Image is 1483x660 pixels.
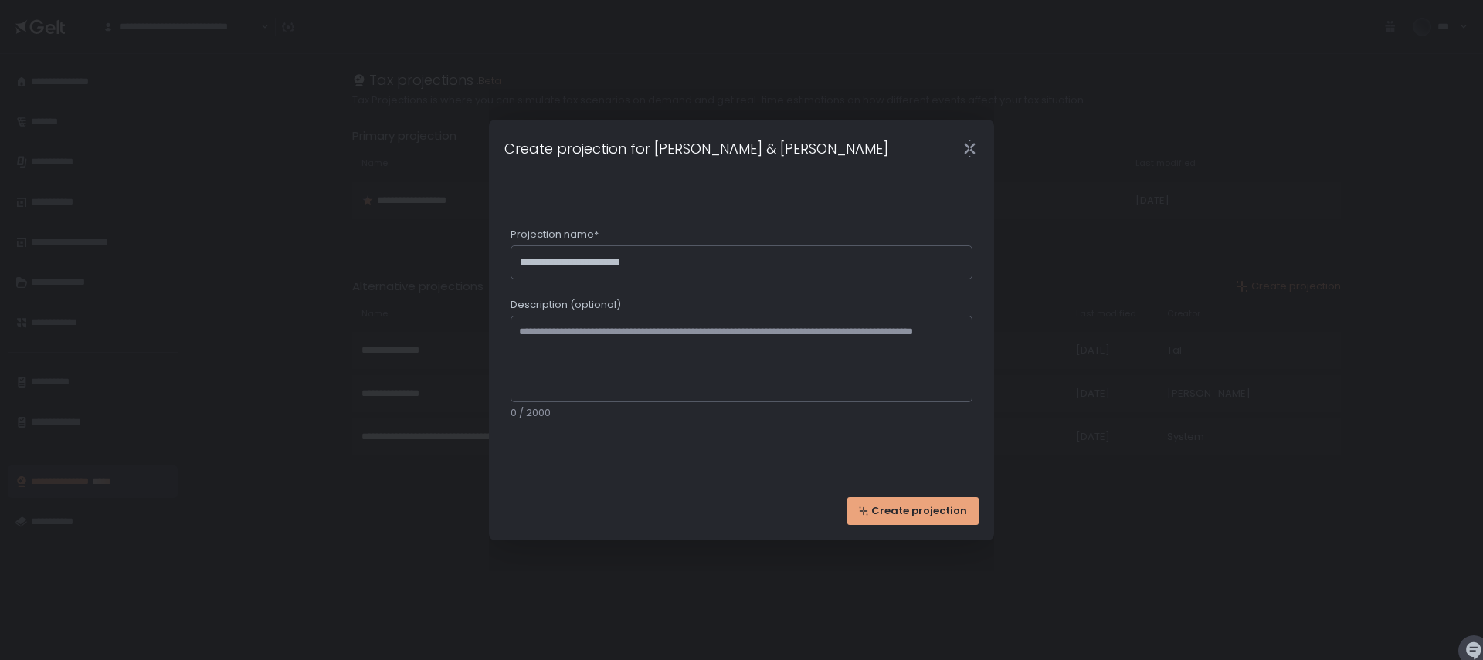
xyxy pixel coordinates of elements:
[847,497,979,525] button: Create projection
[511,298,621,312] span: Description (optional)
[871,504,967,518] span: Create projection
[945,140,994,157] div: Close
[511,228,599,242] span: Projection name*
[511,406,972,420] div: 0 / 2000
[504,138,888,159] h1: Create projection for [PERSON_NAME] & [PERSON_NAME]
